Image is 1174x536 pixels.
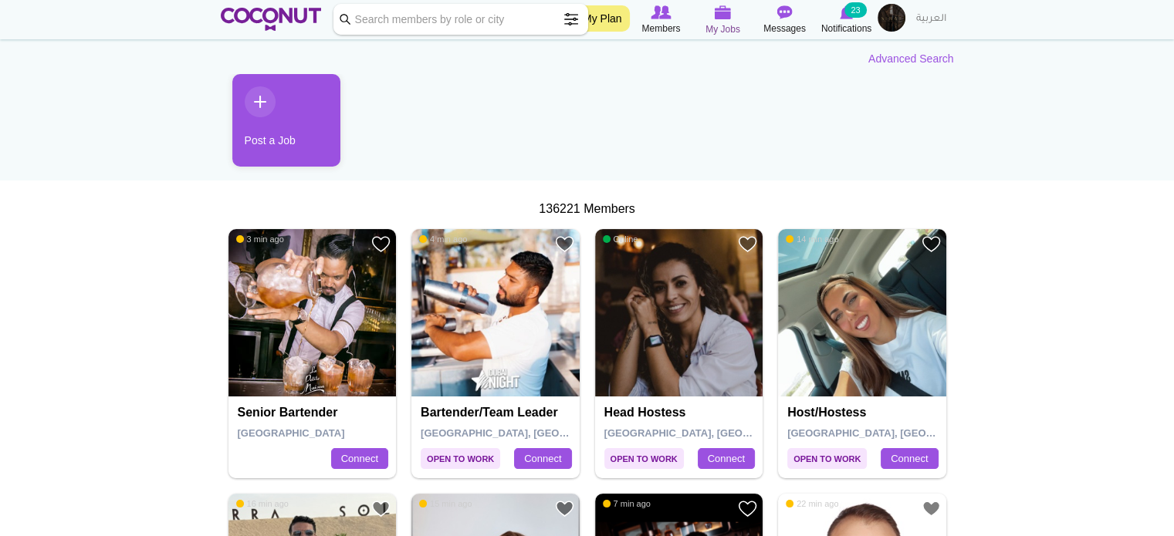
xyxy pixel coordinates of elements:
[786,234,838,244] span: 14 min ago
[922,499,941,518] a: Add to Favourites
[754,4,816,36] a: Messages Messages
[787,406,941,420] h4: Host/Hostess
[651,5,671,19] img: Browse Members
[221,8,322,31] img: Home
[604,406,758,420] h4: Head Hostess
[715,5,732,19] img: My Jobs
[604,448,684,469] span: Open to Work
[333,4,588,35] input: Search members by role or city
[787,448,867,469] span: Open to Work
[844,2,866,18] small: 23
[236,498,289,509] span: 16 min ago
[555,234,574,254] a: Add to Favourites
[763,21,806,36] span: Messages
[371,499,391,518] a: Add to Favourites
[641,21,680,36] span: Members
[419,498,472,509] span: 15 min ago
[232,74,340,167] a: Post a Job
[603,234,638,244] span: Online
[421,448,500,469] span: Open to Work
[692,4,754,37] a: My Jobs My Jobs
[705,22,740,37] span: My Jobs
[840,5,853,19] img: Notifications
[631,4,692,36] a: Browse Members Members
[603,498,651,509] span: 7 min ago
[787,427,1007,439] span: [GEOGRAPHIC_DATA], [GEOGRAPHIC_DATA]
[908,4,954,35] a: العربية
[868,51,954,66] a: Advanced Search
[421,427,641,439] span: [GEOGRAPHIC_DATA], [GEOGRAPHIC_DATA]
[238,427,345,439] span: [GEOGRAPHIC_DATA]
[419,234,467,244] span: 4 min ago
[786,498,838,509] span: 22 min ago
[238,406,391,420] h4: Senior Bartender
[881,448,938,470] a: Connect
[221,74,329,178] li: 1 / 1
[821,21,871,36] span: Notifications
[221,201,954,218] div: 136221 Members
[816,4,878,36] a: Notifications Notifications 23
[371,234,391,254] a: Add to Favourites
[236,234,284,244] span: 3 min ago
[575,5,630,32] a: My Plan
[738,234,757,254] a: Add to Favourites
[698,448,755,470] a: Connect
[738,499,757,518] a: Add to Favourites
[514,448,571,470] a: Connect
[331,448,388,470] a: Connect
[555,499,574,518] a: Add to Favourites
[777,5,793,19] img: Messages
[421,406,574,420] h4: Bartender/Team Leader
[922,234,941,254] a: Add to Favourites
[604,427,824,439] span: [GEOGRAPHIC_DATA], [GEOGRAPHIC_DATA]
